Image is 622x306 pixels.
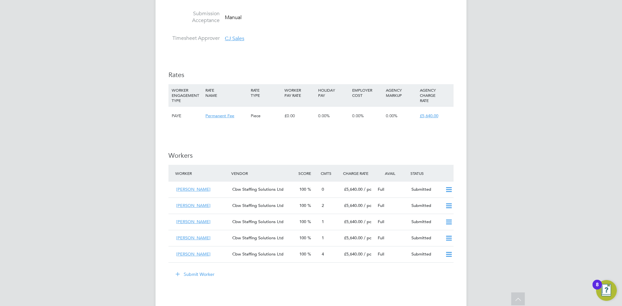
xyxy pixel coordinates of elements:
[378,235,384,241] span: Full
[384,84,418,101] div: AGENCY MARKUP
[168,71,454,79] h3: Rates
[352,113,364,119] span: 0.00%
[176,235,211,241] span: [PERSON_NAME]
[176,203,211,208] span: [PERSON_NAME]
[409,200,443,211] div: Submitted
[299,235,306,241] span: 100
[249,107,283,125] div: Piece
[232,235,283,241] span: Cbw Staffing Solutions Ltd
[317,84,350,101] div: HOLIDAY PAY
[170,84,204,106] div: WORKER ENGAGEMENT TYPE
[205,113,234,119] span: Permanent Fee
[409,184,443,195] div: Submitted
[378,251,384,257] span: Full
[364,251,371,257] span: / pc
[299,251,306,257] span: 100
[322,235,324,241] span: 1
[318,113,330,119] span: 0.00%
[386,113,397,119] span: 0.00%
[596,285,599,293] div: 8
[174,167,230,179] div: Worker
[364,203,371,208] span: / pc
[364,187,371,192] span: / pc
[176,251,211,257] span: [PERSON_NAME]
[322,219,324,224] span: 1
[232,219,283,224] span: Cbw Staffing Solutions Ltd
[204,84,249,101] div: RATE NAME
[299,219,306,224] span: 100
[378,219,384,224] span: Full
[225,35,244,42] span: CJ Sales
[364,235,371,241] span: / pc
[375,167,409,179] div: Avail
[232,187,283,192] span: Cbw Staffing Solutions Ltd
[344,203,363,208] span: £5,640.00
[378,187,384,192] span: Full
[341,167,375,179] div: Charge Rate
[230,167,297,179] div: Vendor
[418,84,452,106] div: AGENCY CHARGE RATE
[249,84,283,101] div: RATE TYPE
[344,251,363,257] span: £5,640.00
[409,233,443,244] div: Submitted
[351,84,384,101] div: EMPLOYER COST
[420,113,438,119] span: £5,640.00
[283,84,317,101] div: WORKER PAY RATE
[378,203,384,208] span: Full
[168,10,220,24] label: Submission Acceptance
[409,249,443,260] div: Submitted
[344,187,363,192] span: £5,640.00
[322,187,324,192] span: 0
[297,167,319,179] div: Score
[322,203,324,208] span: 2
[171,269,220,279] button: Submit Worker
[319,167,341,179] div: Cmts
[596,280,617,301] button: Open Resource Center, 8 new notifications
[299,203,306,208] span: 100
[409,167,454,179] div: Status
[168,151,454,160] h3: Workers
[344,219,363,224] span: £5,640.00
[232,251,283,257] span: Cbw Staffing Solutions Ltd
[283,107,317,125] div: £0.00
[364,219,371,224] span: / pc
[409,217,443,227] div: Submitted
[344,235,363,241] span: £5,640.00
[225,14,242,20] span: Manual
[170,107,204,125] div: PAYE
[176,187,211,192] span: [PERSON_NAME]
[176,219,211,224] span: [PERSON_NAME]
[322,251,324,257] span: 4
[168,35,220,42] label: Timesheet Approver
[299,187,306,192] span: 100
[232,203,283,208] span: Cbw Staffing Solutions Ltd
